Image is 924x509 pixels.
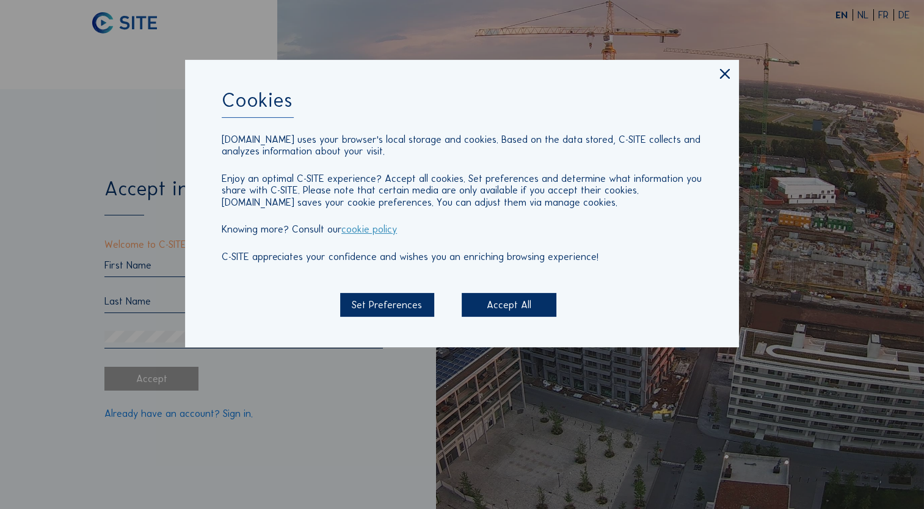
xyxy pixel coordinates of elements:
p: C-SITE appreciates your confidence and wishes you an enriching browsing experience! [222,251,702,263]
div: Accept All [462,293,556,317]
div: Cookies [222,90,702,118]
p: Knowing more? Consult our [222,223,702,236]
div: Set Preferences [340,293,434,317]
a: cookie policy [341,223,397,235]
p: Enjoy an optimal C-SITE experience? Accept all cookies. Set preferences and determine what inform... [222,173,702,209]
p: [DOMAIN_NAME] uses your browser's local storage and cookies. Based on the data stored, C-SITE col... [222,134,702,157]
